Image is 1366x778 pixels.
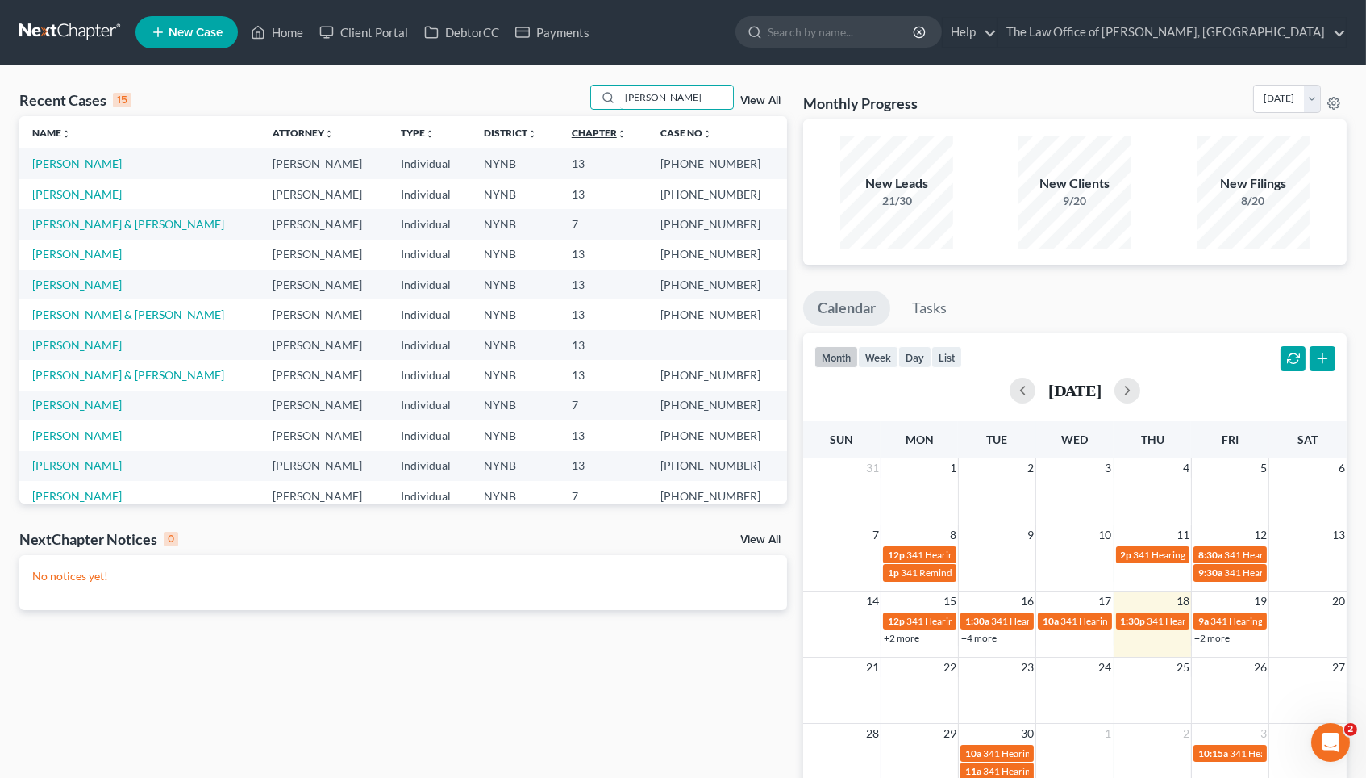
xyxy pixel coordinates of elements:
td: Individual [388,148,472,178]
span: 30 [1019,724,1035,743]
td: 13 [559,240,648,270]
button: month [814,346,858,368]
span: 11 [1175,525,1191,545]
a: [PERSON_NAME] & [PERSON_NAME] [32,307,224,321]
td: 13 [559,360,648,390]
a: The Law Office of [PERSON_NAME], [GEOGRAPHIC_DATA] [998,18,1346,47]
span: Mon [906,433,934,446]
i: unfold_more [527,129,537,139]
td: 13 [559,179,648,209]
td: Individual [388,209,472,239]
td: [PERSON_NAME] [260,451,387,481]
a: [PERSON_NAME] [32,398,122,412]
span: 31 [864,458,881,478]
span: Sun [830,433,853,446]
td: [PERSON_NAME] [260,360,387,390]
i: unfold_more [61,129,71,139]
td: NYNB [471,420,558,450]
span: 1 [948,458,958,478]
span: 6 [1337,458,1347,478]
input: Search by name... [768,17,915,47]
span: 341 Hearing for [PERSON_NAME] [1060,615,1205,627]
td: 13 [559,270,648,299]
td: 13 [559,330,648,360]
span: 18 [1175,592,1191,611]
a: [PERSON_NAME] [32,157,122,170]
h3: Monthly Progress [803,94,918,113]
td: Individual [388,481,472,511]
span: Thu [1141,433,1164,446]
span: 28 [864,724,881,743]
a: Typeunfold_more [401,127,435,139]
td: NYNB [471,179,558,209]
span: 1:30p [1121,615,1146,627]
a: Case Nounfold_more [660,127,712,139]
td: [PHONE_NUMBER] [648,179,787,209]
td: Individual [388,240,472,270]
span: 341 Hearing for [PERSON_NAME], Essence [906,615,1089,627]
a: +2 more [1194,632,1230,644]
span: 341 Hearing for [PERSON_NAME] [1210,615,1355,627]
span: Wed [1061,433,1088,446]
span: 4 [1181,458,1191,478]
span: 2p [1121,549,1132,561]
td: Individual [388,451,472,481]
span: 7 [871,525,881,545]
span: Sat [1297,433,1318,446]
td: [PHONE_NUMBER] [648,360,787,390]
a: [PERSON_NAME] [32,429,122,442]
a: Nameunfold_more [32,127,71,139]
td: Individual [388,360,472,390]
a: [PERSON_NAME] [32,338,122,352]
span: 15 [942,592,958,611]
td: [PERSON_NAME] [260,481,387,511]
span: 9:30a [1198,567,1222,579]
div: NextChapter Notices [19,529,178,549]
td: 13 [559,148,648,178]
button: list [931,346,962,368]
span: 10 [1097,525,1114,545]
a: Chapterunfold_more [572,127,627,139]
div: 8/20 [1197,193,1310,209]
a: Districtunfold_more [484,127,537,139]
i: unfold_more [702,129,712,139]
span: 341 Hearing for [PERSON_NAME] [983,747,1127,759]
a: Attorneyunfold_more [273,127,334,139]
div: New Filings [1197,174,1310,193]
div: 0 [164,532,178,546]
td: [PHONE_NUMBER] [648,240,787,270]
span: 3 [1259,724,1268,743]
span: 26 [1252,658,1268,677]
td: 7 [559,391,648,420]
td: 13 [559,299,648,329]
span: 1 [1104,724,1114,743]
td: [PERSON_NAME] [260,209,387,239]
i: unfold_more [324,129,334,139]
td: 13 [559,420,648,450]
td: [PERSON_NAME] [260,391,387,420]
div: 21/30 [840,193,953,209]
td: [PERSON_NAME] [260,420,387,450]
td: NYNB [471,391,558,420]
span: 14 [864,592,881,611]
a: View All [740,95,781,107]
span: 1:30a [965,615,989,627]
span: 8:30a [1198,549,1222,561]
td: [PHONE_NUMBER] [648,391,787,420]
td: NYNB [471,299,558,329]
span: 2 [1026,458,1035,478]
td: [PHONE_NUMBER] [648,209,787,239]
td: 13 [559,451,648,481]
span: 29 [942,724,958,743]
a: Client Portal [311,18,416,47]
a: Home [243,18,311,47]
td: NYNB [471,360,558,390]
span: 24 [1097,658,1114,677]
span: 12 [1252,525,1268,545]
span: 1p [888,567,899,579]
span: 8 [948,525,958,545]
span: 20 [1331,592,1347,611]
span: 12p [888,549,905,561]
span: 341 Hearing for [PERSON_NAME] [1134,549,1278,561]
a: [PERSON_NAME] [32,247,122,261]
